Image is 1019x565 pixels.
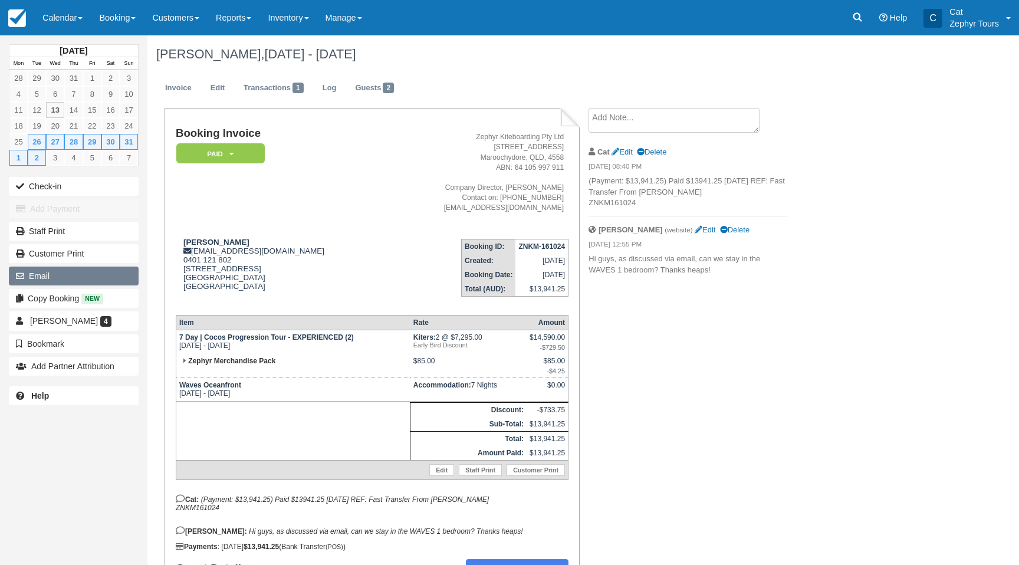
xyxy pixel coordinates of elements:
[244,543,279,551] strong: $13,941.25
[179,333,354,341] strong: 7 Day | Cocos Progression Tour - EXPERIENCED (2)
[28,150,46,166] a: 2
[314,77,346,100] a: Log
[64,57,83,70] th: Thu
[507,464,565,476] a: Customer Print
[612,147,632,156] a: Edit
[9,222,139,241] a: Staff Print
[459,464,502,476] a: Staff Print
[46,102,64,118] a: 13
[413,333,436,341] strong: Kiters
[9,118,28,134] a: 18
[28,102,46,118] a: 12
[28,134,46,150] a: 26
[83,70,101,86] a: 1
[410,417,527,432] th: Sub-Total:
[9,134,28,150] a: 25
[9,267,139,285] button: Email
[83,57,101,70] th: Fri
[9,311,139,330] a: [PERSON_NAME] 4
[101,57,120,70] th: Sat
[890,13,908,22] span: Help
[530,381,565,399] div: $0.00
[120,70,138,86] a: 3
[9,386,139,405] a: Help
[599,225,663,234] strong: [PERSON_NAME]
[156,77,200,100] a: Invoice
[120,150,138,166] a: 7
[515,254,568,268] td: [DATE]
[462,268,516,282] th: Booking Date:
[176,543,568,551] div: : [DATE] (Bank Transfer )
[156,47,903,61] h1: [PERSON_NAME],
[31,391,49,400] b: Help
[100,316,111,327] span: 4
[176,377,410,402] td: [DATE] - [DATE]
[9,150,28,166] a: 1
[9,289,139,308] button: Copy Booking New
[101,70,120,86] a: 2
[46,134,64,150] a: 27
[83,150,101,166] a: 5
[462,282,516,297] th: Total (AUD):
[46,150,64,166] a: 3
[64,102,83,118] a: 14
[8,9,26,27] img: checkfront-main-nav-mini-logo.png
[9,57,28,70] th: Mon
[46,57,64,70] th: Wed
[949,18,999,29] p: Zephyr Tours
[413,341,524,349] em: Early Bird Discount
[589,162,787,175] em: [DATE] 08:40 PM
[120,118,138,134] a: 24
[176,143,265,164] em: Paid
[9,177,139,196] button: Check-in
[83,118,101,134] a: 22
[410,402,527,417] th: Discount:
[120,86,138,102] a: 10
[176,527,247,536] strong: [PERSON_NAME]:
[64,134,83,150] a: 28
[101,86,120,102] a: 9
[101,150,120,166] a: 6
[28,118,46,134] a: 19
[589,239,787,252] em: [DATE] 12:55 PM
[530,367,565,375] em: -$4.25
[176,238,386,306] div: [EMAIL_ADDRESS][DOMAIN_NAME] 0401 121 802 [STREET_ADDRESS] [GEOGRAPHIC_DATA] [GEOGRAPHIC_DATA]
[923,9,942,28] div: C
[410,315,527,330] th: Rate
[176,143,261,165] a: Paid
[46,70,64,86] a: 30
[383,83,394,93] span: 2
[9,102,28,118] a: 11
[410,431,527,446] th: Total:
[9,357,139,376] button: Add Partner Attribution
[346,77,403,100] a: Guests2
[120,102,138,118] a: 17
[527,417,568,432] td: $13,941.25
[9,70,28,86] a: 28
[249,527,523,536] em: Hi guys, as discussed via email, can we stay in the WAVES 1 bedroom? Thanks heaps!
[518,242,565,251] strong: ZNKM-161024
[462,254,516,268] th: Created:
[429,464,454,476] a: Edit
[527,402,568,417] td: -$733.75
[188,357,275,365] strong: Zephyr Merchandise Pack
[101,102,120,118] a: 16
[202,77,234,100] a: Edit
[410,330,527,354] td: 2 @ $7,295.00
[176,543,218,551] strong: Payments
[28,86,46,102] a: 5
[9,244,139,263] a: Customer Print
[462,239,516,254] th: Booking ID:
[101,134,120,150] a: 30
[879,14,887,22] i: Help
[390,132,564,213] address: Zephyr Kiteboarding Pty Ltd [STREET_ADDRESS] Maroochydore, QLD, 4558 ABN: 64 105 997 911 Company ...
[46,86,64,102] a: 6
[64,150,83,166] a: 4
[326,543,343,550] small: (POS)
[120,57,138,70] th: Sun
[530,344,565,351] em: -$729.50
[64,86,83,102] a: 7
[410,377,527,402] td: 7 Nights
[530,357,565,375] div: $85.00
[527,431,568,446] td: $13,941.25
